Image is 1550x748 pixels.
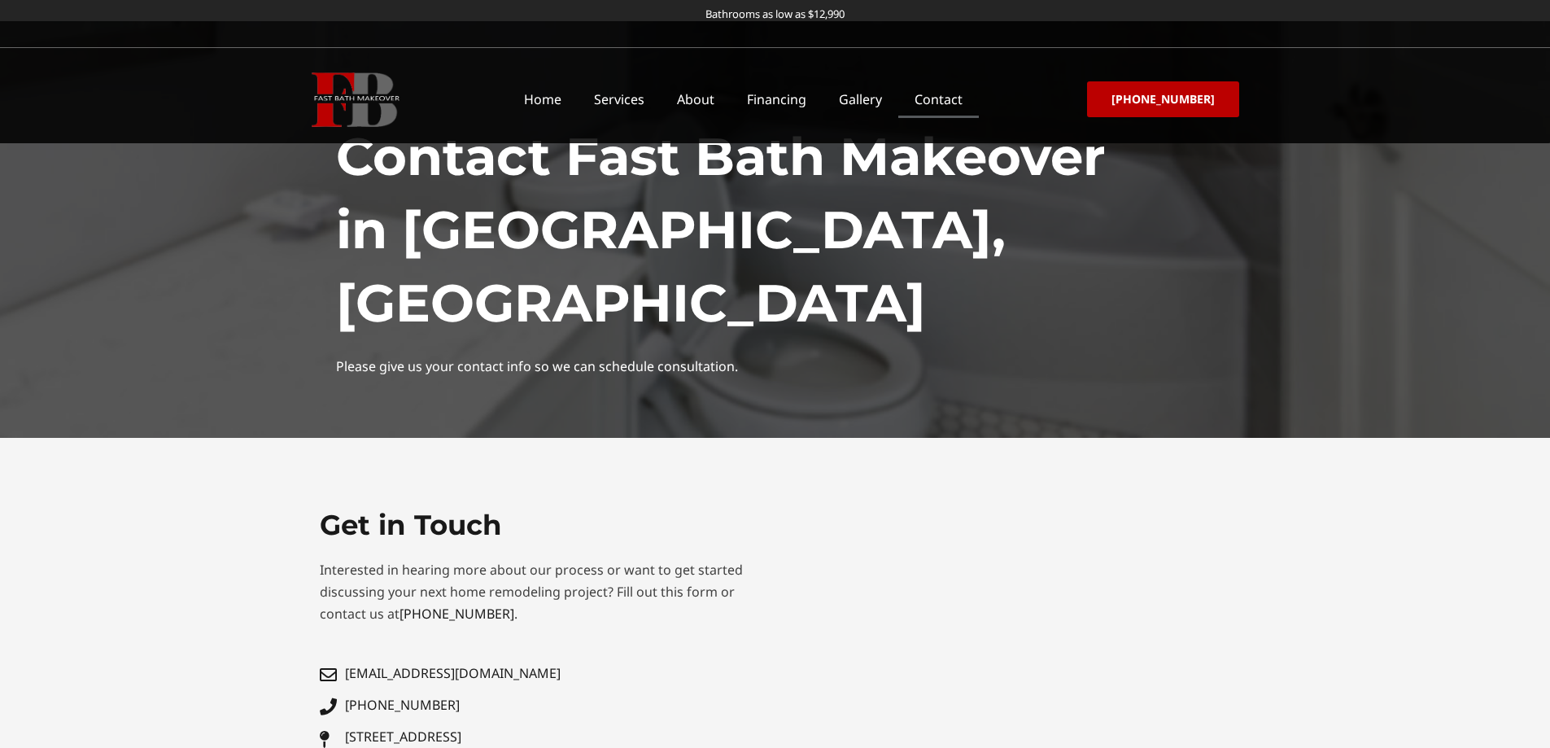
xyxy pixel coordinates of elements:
[312,72,400,127] img: Fast Bath Makeover icon
[508,81,578,118] a: Home
[320,559,767,626] p: Interested in hearing more about our process or want to get started discussing your next home rem...
[1087,81,1239,117] a: [PHONE_NUMBER]
[341,663,561,685] span: [EMAIL_ADDRESS][DOMAIN_NAME]
[336,356,1215,378] p: Please give us your contact info so we can schedule consultation.
[661,81,731,118] a: About
[336,120,1215,339] h1: Contact Fast Bath Makeover in [GEOGRAPHIC_DATA], [GEOGRAPHIC_DATA]
[341,694,460,716] span: [PHONE_NUMBER]
[1111,94,1215,105] span: [PHONE_NUMBER]
[320,663,767,685] a: [EMAIL_ADDRESS][DOMAIN_NAME]
[400,605,514,623] a: [PHONE_NUMBER]
[731,81,823,118] a: Financing
[898,81,979,118] a: Contact
[341,726,461,748] span: [STREET_ADDRESS]
[320,726,767,748] a: [STREET_ADDRESS]
[823,81,898,118] a: Gallery
[320,507,767,543] h2: Get in Touch
[578,81,661,118] a: Services
[320,694,767,716] a: [PHONE_NUMBER]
